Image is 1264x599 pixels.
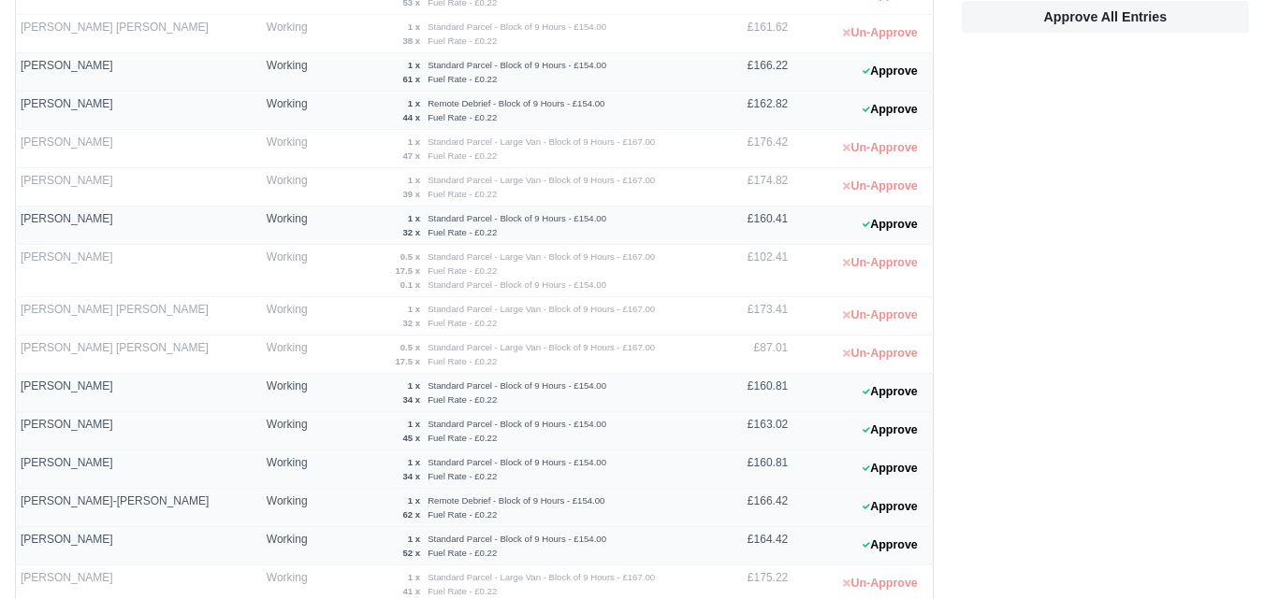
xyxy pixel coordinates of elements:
[1170,509,1264,599] iframe: Chat Widget
[428,265,497,276] small: Fuel Rate - £0.22
[428,394,497,405] small: Fuel Rate - £0.22
[704,335,792,374] td: £87.01
[16,374,262,412] td: [PERSON_NAME]
[428,98,604,108] small: Remote Debrief - Block of 9 Hours - £154.00
[16,245,262,297] td: [PERSON_NAME]
[704,374,792,412] td: £160.81
[428,534,606,544] small: Standard Parcel - Block of 9 Hours - £154.00
[402,548,420,558] strong: 52 x
[833,135,927,162] button: Un-Approve
[402,74,420,84] strong: 61 x
[400,251,420,262] strong: 0.5 x
[16,297,262,335] td: [PERSON_NAME] [PERSON_NAME]
[833,570,927,597] button: Un-Approve
[704,245,792,297] td: £102.41
[400,342,420,352] strong: 0.5 x
[852,417,928,444] button: Approve
[395,265,420,276] strong: 17.5 x
[833,340,927,367] button: Un-Approve
[16,130,262,168] td: [PERSON_NAME]
[16,527,262,565] td: [PERSON_NAME]
[402,433,420,443] strong: 45 x
[852,378,928,406] button: Approve
[408,60,420,70] strong: 1 x
[16,335,262,374] td: [PERSON_NAME] [PERSON_NAME]
[16,15,262,53] td: [PERSON_NAME] [PERSON_NAME]
[262,527,325,565] td: Working
[408,98,420,108] strong: 1 x
[428,60,606,70] small: Standard Parcel - Block of 9 Hours - £154.00
[428,433,497,443] small: Fuel Rate - £0.22
[428,304,655,314] small: Standard Parcel - Large Van - Block of 9 Hours - £167.00
[428,509,497,520] small: Fuel Rate - £0.22
[262,335,325,374] td: Working
[400,279,420,290] strong: 0.1 x
[852,455,928,482] button: Approve
[428,112,497,122] small: Fuel Rate - £0.22
[408,304,420,314] strong: 1 x
[704,450,792,489] td: £160.81
[402,36,420,46] strong: 38 x
[428,380,606,391] small: Standard Parcel - Block of 9 Hours - £154.00
[408,175,420,185] strong: 1 x
[428,586,497,596] small: Fuel Rate - £0.22
[428,279,606,290] small: Standard Parcel - Block of 9 Hours - £154.00
[428,495,604,506] small: Remote Debrief - Block of 9 Hours - £154.00
[16,53,262,92] td: [PERSON_NAME]
[262,412,325,450] td: Working
[402,150,420,161] strong: 47 x
[408,380,420,391] strong: 1 x
[262,15,325,53] td: Working
[852,58,928,85] button: Approve
[262,53,325,92] td: Working
[402,318,420,328] strong: 32 x
[428,342,655,352] small: Standard Parcel - Large Van - Block of 9 Hours - £167.00
[428,213,606,223] small: Standard Parcel - Block of 9 Hours - £154.00
[428,74,497,84] small: Fuel Rate - £0.22
[704,53,792,92] td: £166.22
[962,1,1249,33] button: Approve All Entries
[428,548,497,558] small: Fuel Rate - £0.22
[262,207,325,245] td: Working
[16,489,262,527] td: [PERSON_NAME]-[PERSON_NAME]
[428,21,606,32] small: Standard Parcel - Block of 9 Hours - £154.00
[428,150,497,161] small: Fuel Rate - £0.22
[833,173,927,200] button: Un-Approve
[262,245,325,297] td: Working
[408,419,420,429] strong: 1 x
[704,297,792,335] td: £173.41
[704,412,792,450] td: £163.02
[16,92,262,130] td: [PERSON_NAME]
[428,189,497,199] small: Fuel Rate - £0.22
[402,394,420,405] strong: 34 x
[704,130,792,168] td: £176.42
[428,419,606,429] small: Standard Parcel - Block of 9 Hours - £154.00
[704,92,792,130] td: £162.82
[402,112,420,122] strong: 44 x
[262,489,325,527] td: Working
[428,251,655,262] small: Standard Parcel - Large Van - Block of 9 Hours - £167.00
[428,356,497,366] small: Fuel Rate - £0.22
[262,130,325,168] td: Working
[852,493,928,521] button: Approve
[428,136,655,147] small: Standard Parcel - Large Van - Block of 9 Hours - £167.00
[852,96,928,123] button: Approve
[852,211,928,238] button: Approve
[428,227,497,237] small: Fuel Rate - £0.22
[428,471,497,481] small: Fuel Rate - £0.22
[402,471,420,481] strong: 34 x
[704,15,792,53] td: £161.62
[262,374,325,412] td: Working
[395,356,420,366] strong: 17.5 x
[704,168,792,207] td: £174.82
[428,175,655,185] small: Standard Parcel - Large Van - Block of 9 Hours - £167.00
[408,21,420,32] strong: 1 x
[408,136,420,147] strong: 1 x
[16,207,262,245] td: [PERSON_NAME]
[262,450,325,489] td: Working
[408,572,420,582] strong: 1 x
[262,92,325,130] td: Working
[408,457,420,467] strong: 1 x
[833,250,927,277] button: Un-Approve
